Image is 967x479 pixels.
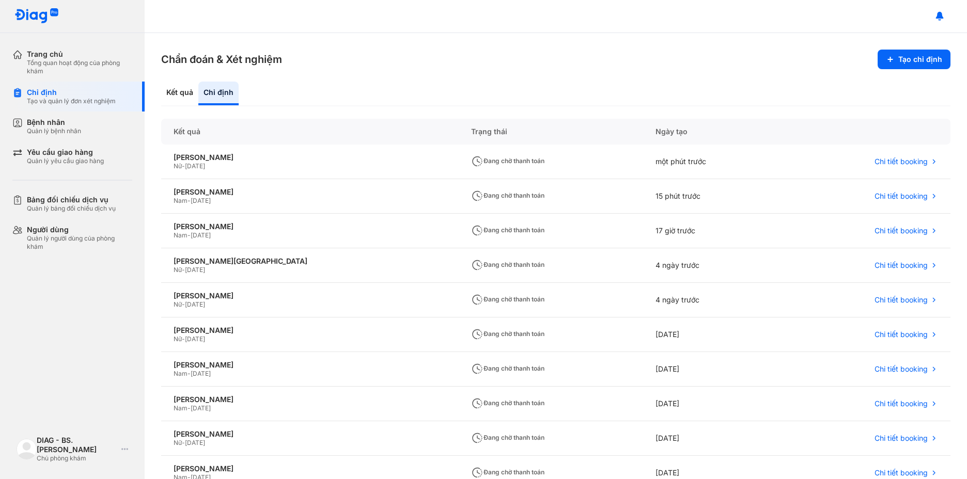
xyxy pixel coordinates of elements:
span: Nữ [174,300,182,308]
div: [PERSON_NAME][GEOGRAPHIC_DATA] [174,257,446,266]
span: [DATE] [185,335,205,343]
span: Nam [174,231,188,239]
span: [DATE] [185,266,205,274]
span: Nam [174,370,188,377]
span: Đang chờ thanh toán [471,399,544,407]
div: Yêu cầu giao hàng [27,148,104,157]
div: Bệnh nhân [27,118,81,127]
span: - [188,197,191,204]
div: DIAG - BS. [PERSON_NAME] [37,436,117,454]
h3: Chẩn đoán & Xét nghiệm [161,52,282,67]
div: 4 ngày trước [643,248,785,283]
div: [PERSON_NAME] [174,464,446,473]
div: [PERSON_NAME] [174,222,446,231]
div: 4 ngày trước [643,283,785,317]
span: Chi tiết booking [875,261,928,270]
div: Tạo và quản lý đơn xét nghiệm [27,97,116,105]
div: [DATE] [643,317,785,352]
div: Quản lý bảng đối chiếu dịch vụ [27,204,116,213]
div: Bảng đối chiếu dịch vụ [27,195,116,204]
span: Đang chờ thanh toán [471,261,544,268]
span: Đang chờ thanh toán [471,330,544,338]
span: Chi tiết booking [875,364,928,374]
div: Kết quả [161,82,198,105]
div: Quản lý người dùng của phòng khám [27,234,132,251]
div: một phút trước [643,145,785,179]
div: [DATE] [643,352,785,387]
span: Đang chờ thanh toán [471,434,544,441]
div: [PERSON_NAME] [174,429,446,439]
span: - [182,162,185,170]
span: Chi tiết booking [875,399,928,408]
div: [PERSON_NAME] [174,326,446,335]
span: - [182,335,185,343]
div: Tổng quan hoạt động của phòng khám [27,59,132,75]
span: - [188,231,191,239]
span: [DATE] [185,439,205,446]
span: Đang chờ thanh toán [471,295,544,303]
span: Chi tiết booking [875,157,928,166]
span: - [188,370,191,377]
span: Đang chờ thanh toán [471,364,544,372]
div: 15 phút trước [643,179,785,214]
span: - [188,404,191,412]
div: [PERSON_NAME] [174,395,446,404]
span: Đang chờ thanh toán [471,157,544,165]
span: Chi tiết booking [875,468,928,477]
span: Chi tiết booking [875,330,928,339]
div: Kết quả [161,119,459,145]
span: Chi tiết booking [875,295,928,305]
div: Ngày tạo [643,119,785,145]
span: Đang chờ thanh toán [471,468,544,476]
span: [DATE] [191,231,211,239]
span: Chi tiết booking [875,191,928,201]
div: 17 giờ trước [643,214,785,248]
div: [PERSON_NAME] [174,291,446,300]
span: Nữ [174,162,182,170]
div: Chỉ định [198,82,239,105]
div: [PERSON_NAME] [174,187,446,197]
div: [PERSON_NAME] [174,153,446,162]
div: Người dùng [27,225,132,234]
div: [DATE] [643,387,785,421]
button: Tạo chỉ định [878,50,950,69]
span: Chi tiết booking [875,434,928,443]
div: [PERSON_NAME] [174,360,446,370]
span: - [182,439,185,446]
span: Chi tiết booking [875,226,928,235]
div: Trang chủ [27,50,132,59]
div: Quản lý yêu cầu giao hàng [27,157,104,165]
span: Nữ [174,335,182,343]
img: logo [14,8,59,24]
span: Nam [174,197,188,204]
span: [DATE] [185,162,205,170]
div: Chủ phòng khám [37,454,117,462]
div: Quản lý bệnh nhân [27,127,81,135]
span: Đang chờ thanh toán [471,226,544,234]
span: - [182,266,185,274]
span: Nữ [174,439,182,446]
span: Nam [174,404,188,412]
span: Đang chờ thanh toán [471,191,544,199]
span: [DATE] [191,197,211,204]
div: Trạng thái [459,119,643,145]
span: [DATE] [185,300,205,308]
span: - [182,300,185,308]
span: [DATE] [191,370,211,377]
img: logo [17,439,37,459]
div: [DATE] [643,421,785,456]
div: Chỉ định [27,88,116,97]
span: Nữ [174,266,182,274]
span: [DATE] [191,404,211,412]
